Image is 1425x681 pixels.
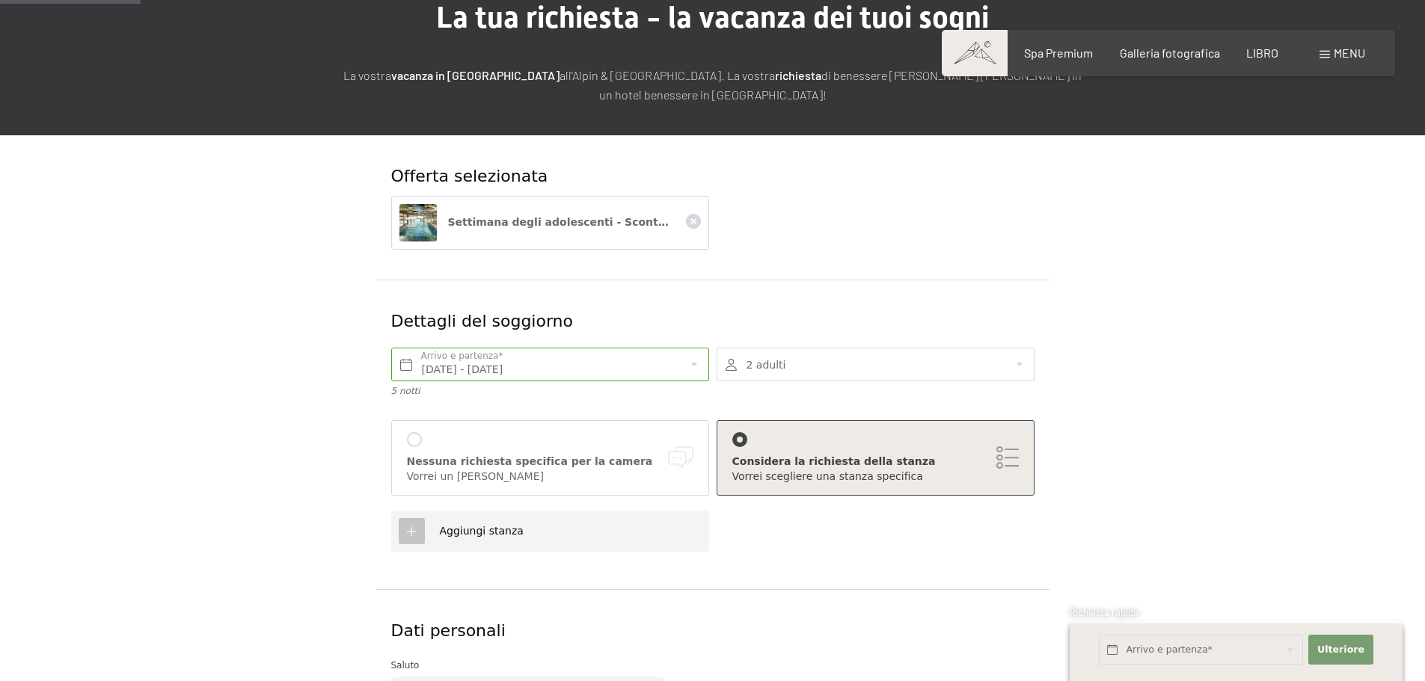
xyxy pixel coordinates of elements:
font: Vorrei un [PERSON_NAME] [407,470,544,482]
font: Considera la richiesta della stanza [732,455,936,467]
a: Galleria fotografica [1120,46,1220,60]
font: Dati personali [391,621,506,640]
font: Settimana degli adolescenti - Sconto dell'80% per il tuo bambino [448,216,832,228]
font: Richiesta rapida [1070,606,1139,618]
font: Aggiungi stanza [440,525,524,537]
font: Nessuna richiesta specifica per la camera [407,455,653,467]
a: Spa Premium [1024,46,1093,60]
font: Vorrei scegliere una stanza specifica [732,470,923,482]
font: vacanza in [GEOGRAPHIC_DATA] [391,68,560,82]
font: Dettagli del soggiorno [391,312,573,330]
a: LIBRO [1246,46,1278,60]
font: La vostra [343,68,391,82]
font: menu [1334,46,1365,60]
button: Ulteriore [1308,635,1373,665]
img: Settimana degli adolescenti - Sconto dell'80% per il tuo bambino [399,204,437,241]
font: di benessere [PERSON_NAME] [PERSON_NAME] in un hotel benessere in [GEOGRAPHIC_DATA]! [599,68,1082,102]
font: Ulteriore [1317,644,1364,655]
font: all'Alpin & [GEOGRAPHIC_DATA]. La vostra [560,68,775,82]
font: richiesta [775,68,821,82]
font: 5 notti [391,386,420,396]
font: Offerta selezionata [391,167,548,185]
font: Saluto [391,660,420,671]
